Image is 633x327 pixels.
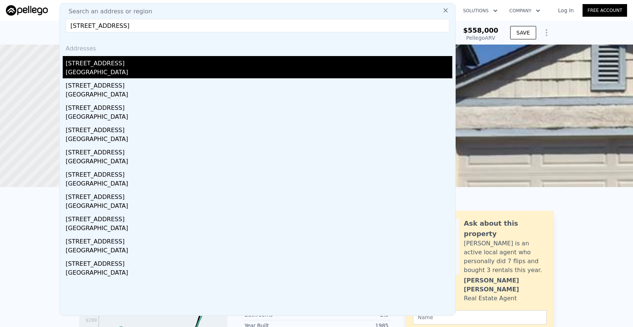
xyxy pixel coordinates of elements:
div: [GEOGRAPHIC_DATA] [66,68,452,78]
div: [PERSON_NAME] is an active local agent who personally did 7 flips and bought 3 rentals this year. [464,239,547,275]
div: Addresses [63,38,452,56]
div: [STREET_ADDRESS] [66,123,452,135]
div: [GEOGRAPHIC_DATA] [66,268,452,279]
div: [GEOGRAPHIC_DATA] [66,135,452,145]
div: [STREET_ADDRESS] [66,78,452,90]
div: [GEOGRAPHIC_DATA] [66,246,452,256]
div: [GEOGRAPHIC_DATA] [66,90,452,101]
div: [STREET_ADDRESS] [66,234,452,246]
div: [STREET_ADDRESS] [66,101,452,112]
span: $558,000 [463,26,498,34]
input: Name [413,310,547,324]
div: [PERSON_NAME] [PERSON_NAME] [464,276,547,294]
tspan: $289 [85,318,97,323]
div: [STREET_ADDRESS] [66,190,452,202]
button: Solutions [457,4,504,17]
img: Pellego [6,5,48,16]
a: Log In [549,7,583,14]
div: [GEOGRAPHIC_DATA] [66,202,452,212]
div: [STREET_ADDRESS] [66,256,452,268]
div: Real Estate Agent [464,294,517,303]
input: Enter an address, city, region, neighborhood or zip code [66,19,449,32]
a: Free Account [583,4,627,17]
div: Pellego ARV [463,34,498,42]
span: Search an address or region [63,7,152,16]
div: [GEOGRAPHIC_DATA] [66,224,452,234]
button: Show Options [539,25,554,40]
div: [STREET_ADDRESS] [66,56,452,68]
div: [GEOGRAPHIC_DATA] [66,112,452,123]
button: SAVE [510,26,536,39]
div: [STREET_ADDRESS] [66,145,452,157]
div: [STREET_ADDRESS] [66,212,452,224]
div: [GEOGRAPHIC_DATA] [66,157,452,167]
div: [STREET_ADDRESS] [66,167,452,179]
div: [GEOGRAPHIC_DATA] [66,179,452,190]
div: Ask about this property [464,218,547,239]
button: Company [504,4,546,17]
